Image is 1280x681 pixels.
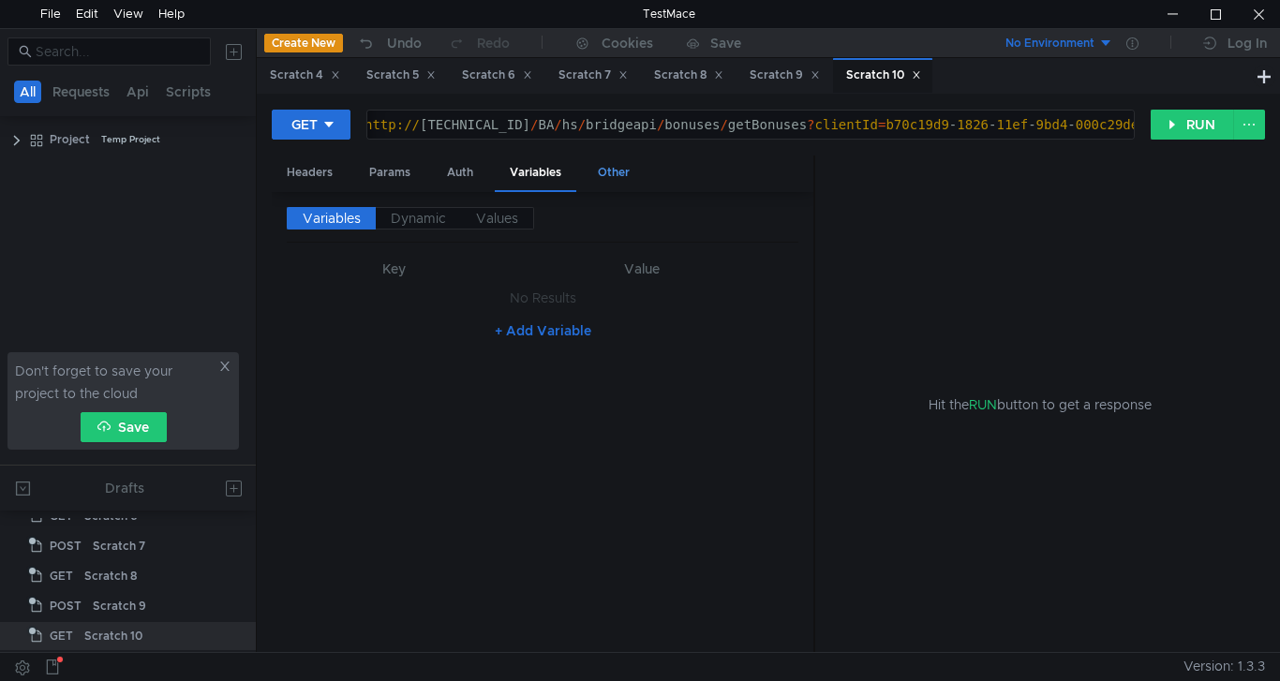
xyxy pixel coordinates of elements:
div: Scratch 7 [558,66,628,85]
span: POST [50,532,82,560]
div: Scratch 8 [654,66,723,85]
span: Dynamic [391,210,446,227]
div: Other [583,155,645,190]
input: Search... [36,41,200,62]
div: Log In [1228,32,1267,54]
span: POST [50,592,82,620]
button: All [14,81,41,103]
span: Version: 1.3.3 [1183,653,1265,680]
button: GET [272,110,350,140]
span: RUN [969,396,997,413]
button: Scripts [160,81,216,103]
div: Params [354,155,425,190]
th: Value [501,258,783,280]
div: Project [50,126,90,154]
button: No Environment [983,28,1113,58]
div: Undo [387,32,422,54]
button: Redo [435,29,523,57]
div: Scratch 7 [93,532,145,560]
div: Redo [477,32,510,54]
div: Scratch 6 [462,66,532,85]
th: Key [287,258,501,280]
div: Variables [495,155,576,192]
div: Save [710,37,741,50]
span: Variables [303,210,361,227]
nz-embed-empty: No Results [510,289,576,306]
button: Api [121,81,155,103]
div: Scratch 8 [84,562,137,590]
span: Values [476,210,518,227]
div: Headers [272,155,348,190]
button: Save [81,412,167,442]
div: No Environment [1005,35,1094,52]
button: Create New [264,34,343,52]
button: Requests [47,81,115,103]
span: GET [50,622,73,650]
div: Scratch 4 [270,66,340,85]
div: Drafts [105,477,144,499]
div: Scratch 10 [84,622,142,650]
button: + Add Variable [480,316,606,346]
div: Scratch 5 [366,66,436,85]
div: Scratch 9 [93,592,146,620]
span: GET [50,562,73,590]
span: Hit the button to get a response [929,394,1152,415]
div: Scratch 10 [846,66,921,85]
span: Don't forget to save your project to the cloud [15,360,215,405]
div: Temp Project [101,126,160,154]
div: Auth [432,155,488,190]
div: Cookies [602,32,653,54]
div: GET [291,114,318,135]
button: Undo [343,29,435,57]
div: Scratch 9 [750,66,820,85]
button: RUN [1151,110,1234,140]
